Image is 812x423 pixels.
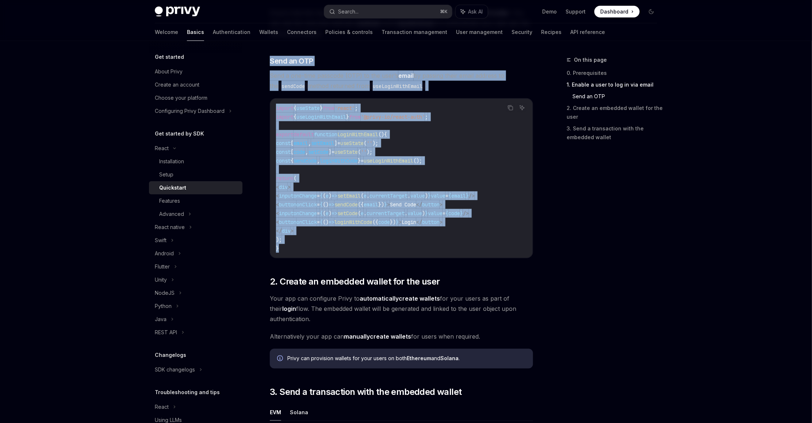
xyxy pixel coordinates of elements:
span: /> [469,193,475,199]
span: useState [334,149,358,155]
button: Copy the contents from the code block [506,103,515,113]
div: Create an account [155,80,199,89]
span: } [425,210,428,217]
a: automaticallycreate wallets [360,295,440,302]
a: Policies & controls [325,23,373,41]
span: Your app can configure Privy to for your users as part of their flow. The embedded wallet will be... [270,293,533,324]
strong: automatically [360,295,399,302]
div: SDK changelogs [155,365,195,374]
a: Setup [149,168,242,181]
span: } [346,114,349,120]
span: 2. Create an embedded wallet for the user [270,276,440,287]
span: ({ [372,219,378,225]
span: export [276,131,294,138]
span: { [320,219,323,225]
button: Search...⌘K [324,5,452,18]
a: Authentication [213,23,250,41]
div: Java [155,315,166,324]
span: ; [355,105,358,111]
span: > [399,219,402,225]
span: } [358,157,361,164]
span: => [332,210,337,217]
a: Quickstart [149,181,242,194]
span: button [279,201,296,208]
span: input [279,193,294,199]
span: < [276,184,279,190]
span: } [396,219,399,225]
a: API reference [570,23,605,41]
span: code [294,149,305,155]
div: Search... [338,7,359,16]
span: '' [367,140,372,146]
span: { [320,210,323,217]
span: < [276,219,279,225]
span: Send Code [390,201,416,208]
span: ) [329,210,332,217]
strong: manually [344,333,370,340]
span: => [329,219,334,225]
a: 1. Enable a user to log in via email [567,79,663,91]
span: currentTarget [367,210,405,217]
div: Quickstart [159,183,186,192]
span: useLoginWithEmail [364,157,413,164]
div: React [155,403,169,411]
span: setEmail [311,140,334,146]
span: On this page [574,56,607,64]
a: Features [149,194,242,207]
span: } [320,105,323,111]
span: email [451,193,466,199]
div: Flutter [155,262,170,271]
a: Support [566,8,586,15]
div: Configuring Privy Dashboard [155,107,225,115]
span: > [291,228,294,234]
span: = [317,201,320,208]
span: ] [334,140,337,146]
a: 3. Send a transaction with the embedded wallet [567,123,663,143]
span: } [428,193,431,199]
span: code [378,219,390,225]
button: Ask AI [456,5,488,18]
div: Features [159,197,180,205]
span: value [410,193,425,199]
span: . [405,210,407,217]
span: 'react' [334,105,355,111]
span: [ [291,140,294,146]
span: ( [358,210,361,217]
span: ( [323,210,326,217]
span: Alternatively your app can for users when required. [270,331,533,342]
span: = [317,193,320,199]
span: 3. Send a transaction with the embedded wallet [270,386,461,398]
span: Ask AI [468,8,483,15]
span: ( [323,193,326,199]
span: ) [425,193,428,199]
a: Wallets [259,23,278,41]
span: '@privy-io/react-auth' [361,114,425,120]
h5: Get started [155,53,184,61]
span: ); [372,140,378,146]
span: < [276,210,279,217]
span: (); [413,157,422,164]
span: < [276,193,279,199]
span: = [317,210,320,217]
span: = [337,140,340,146]
span: ); [276,236,282,243]
div: NodeJS [155,289,175,297]
span: ; [425,114,428,120]
span: div [282,228,291,234]
span: setCode [337,210,358,217]
span: } [460,210,463,217]
span: button [422,201,440,208]
span: , [317,157,320,164]
span: . [367,193,369,199]
a: Dashboard [594,6,640,18]
span: from [323,105,334,111]
span: { [448,193,451,199]
span: = [443,210,445,217]
span: , [308,140,311,146]
span: . [407,193,410,199]
span: ( [358,149,361,155]
span: return [276,175,294,182]
a: 2. Create an embedded wallet for the user [567,102,663,123]
a: About Privy [149,65,242,78]
a: 0. Prerequisites [567,67,663,79]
